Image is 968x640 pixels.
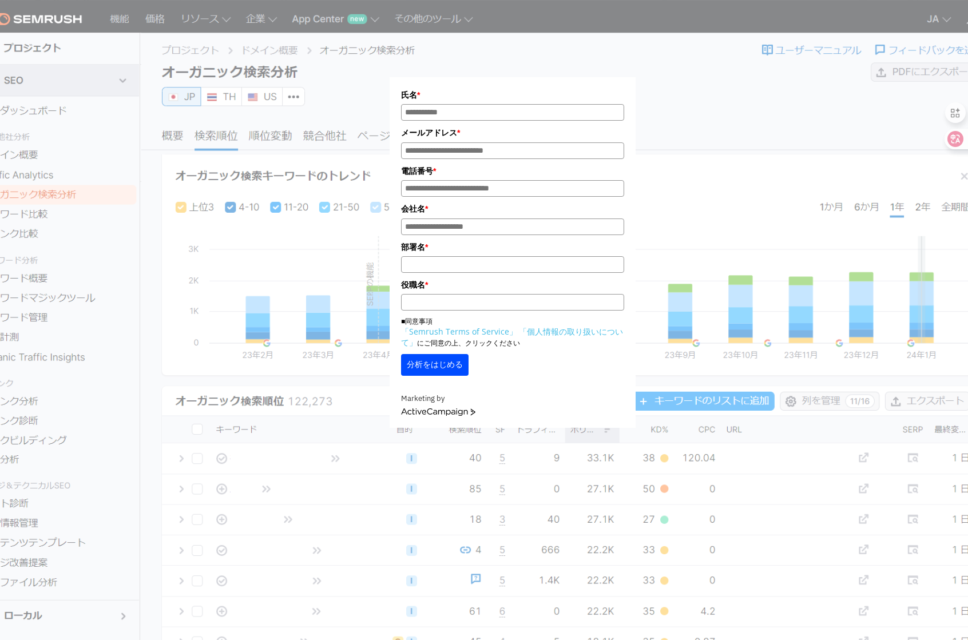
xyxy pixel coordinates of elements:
div: Marketing by [401,393,624,405]
p: ■同意事項 にご同意の上、クリックください [401,316,624,348]
label: 電話番号 [401,165,624,177]
button: 分析をはじめる [401,354,469,376]
a: 「Semrush Terms of Service」 [401,326,517,337]
label: 氏名 [401,89,624,101]
label: 役職名 [401,279,624,291]
label: 会社名 [401,202,624,215]
label: 部署名 [401,241,624,253]
a: 「個人情報の取り扱いについて」 [401,326,623,348]
label: メールアドレス [401,126,624,139]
